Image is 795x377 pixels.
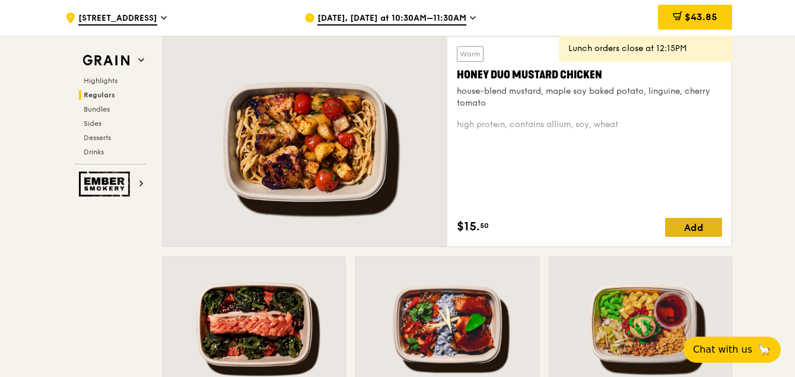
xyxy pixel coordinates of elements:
div: Honey Duo Mustard Chicken [457,66,722,83]
span: Highlights [84,77,117,85]
span: Regulars [84,91,115,99]
button: Chat with us🦙 [683,337,781,363]
div: house-blend mustard, maple soy baked potato, linguine, cherry tomato [457,85,722,109]
span: $15. [457,218,480,236]
div: Warm [457,46,484,62]
div: high protein, contains allium, soy, wheat [457,119,722,131]
img: Grain web logo [79,50,133,71]
span: 🦙 [757,343,771,357]
span: 50 [480,221,489,230]
span: $43.85 [685,11,717,23]
div: Add [665,218,722,237]
span: [DATE], [DATE] at 10:30AM–11:30AM [317,12,466,26]
div: Lunch orders close at 12:15PM [568,43,723,55]
span: [STREET_ADDRESS] [78,12,157,26]
span: Chat with us [693,343,752,357]
span: Sides [84,119,101,128]
img: Ember Smokery web logo [79,172,133,197]
span: Desserts [84,134,111,142]
span: Bundles [84,105,110,113]
span: Drinks [84,148,104,156]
